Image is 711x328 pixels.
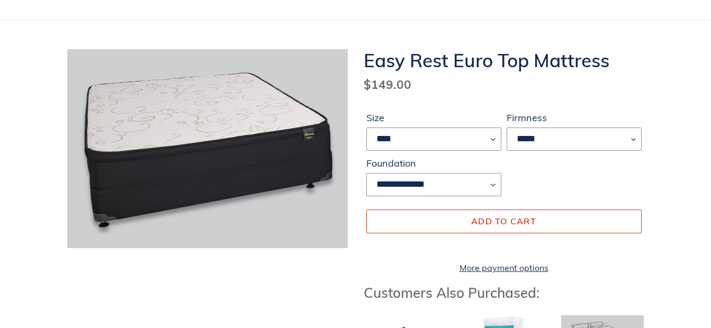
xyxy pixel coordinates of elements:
span: Add to cart [471,216,536,226]
h1: Easy Rest Euro Top Mattress [364,49,644,71]
label: Firmness [507,111,642,125]
label: Size [366,111,501,125]
label: Foundation [366,156,501,170]
h3: Customers Also Purchased: [364,285,644,301]
a: More payment options [366,261,642,274]
span: $149.00 [364,77,411,92]
button: Add to cart [366,209,642,233]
